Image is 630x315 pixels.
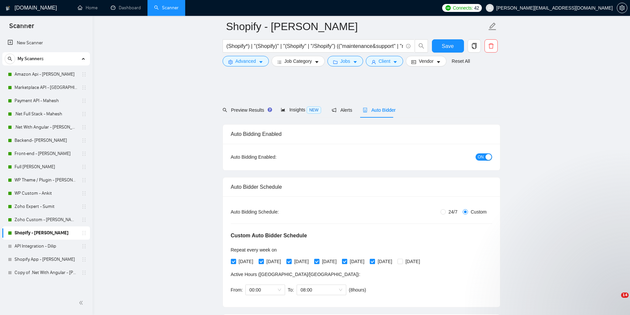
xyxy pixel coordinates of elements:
[488,22,497,31] span: edit
[235,58,256,65] span: Advanced
[393,59,398,64] span: caret-down
[301,285,342,295] span: 08:00
[15,253,77,266] a: Shopify App - [PERSON_NAME]
[315,59,319,64] span: caret-down
[231,208,318,216] div: Auto Bidding Schedule:
[249,285,281,295] span: 00:00
[436,59,441,64] span: caret-down
[277,59,282,64] span: bars
[79,299,85,306] span: double-left
[468,43,481,49] span: copy
[375,258,395,265] span: [DATE]
[231,247,277,253] span: Repeat every week on
[264,258,284,265] span: [DATE]
[15,121,77,134] a: .Net With Angular - [PERSON_NAME]
[474,4,479,12] span: 42
[2,52,90,279] li: My Scanners
[231,272,360,277] span: Active Hours ( [GEOGRAPHIC_DATA]/[GEOGRAPHIC_DATA] ):
[81,151,87,156] span: holder
[5,54,15,64] button: search
[617,3,627,13] button: setting
[15,226,77,240] a: Shopify - [PERSON_NAME]
[15,81,77,94] a: Marketplace API - [GEOGRAPHIC_DATA]
[332,108,336,112] span: notification
[442,42,454,50] span: Save
[15,174,77,187] a: WP Theme / Plugin - [PERSON_NAME]
[81,270,87,275] span: holder
[307,106,321,114] span: NEW
[432,39,464,53] button: Save
[419,58,433,65] span: Vendor
[484,39,498,53] button: delete
[81,257,87,262] span: holder
[403,258,423,265] span: [DATE]
[81,230,87,236] span: holder
[15,147,77,160] a: Front-end - [PERSON_NAME]
[617,5,627,11] a: setting
[366,56,403,66] button: userClientcaret-down
[15,107,77,121] a: .Net Full Stack - Mahesh
[231,153,318,161] div: Auto Bidding Enabled:
[81,217,87,222] span: holder
[347,258,367,265] span: [DATE]
[452,58,470,65] a: Reset All
[78,5,98,11] a: homeHome
[453,4,473,12] span: Connects:
[5,57,15,61] span: search
[415,43,428,49] span: search
[15,266,77,279] a: Copy of .Net With Angular - [PERSON_NAME]
[446,208,460,216] span: 24/7
[468,39,481,53] button: copy
[81,177,87,183] span: holder
[6,3,10,14] img: logo
[227,42,403,50] input: Search Freelance Jobs...
[608,293,623,308] iframe: Intercom live chat
[411,59,416,64] span: idcard
[81,204,87,209] span: holder
[272,56,325,66] button: barsJob Categorycaret-down
[231,232,307,240] h5: Custom Auto Bidder Schedule
[340,58,350,65] span: Jobs
[81,125,87,130] span: holder
[259,59,263,64] span: caret-down
[333,59,338,64] span: folder
[15,134,77,147] a: Backend- [PERSON_NAME]
[292,258,312,265] span: [DATE]
[15,94,77,107] a: Payment API - Mahesh
[15,68,77,81] a: Amazon Api - [PERSON_NAME]
[478,153,484,161] span: ON
[154,5,179,11] a: searchScanner
[81,98,87,103] span: holder
[4,21,39,35] span: Scanner
[15,187,77,200] a: WP Custom - Ankit
[363,108,367,112] span: robot
[332,107,352,113] span: Alerts
[223,108,227,112] span: search
[15,160,77,174] a: Full [PERSON_NAME]
[15,240,77,253] a: API Integration - Dilip
[487,6,492,10] span: user
[223,107,270,113] span: Preview Results
[81,72,87,77] span: holder
[415,39,428,53] button: search
[281,107,321,112] span: Insights
[406,44,410,48] span: info-circle
[371,59,376,64] span: user
[15,200,77,213] a: Zoho Expert - Sumit
[231,177,492,196] div: Auto Bidder Schedule
[81,244,87,249] span: holder
[267,107,273,113] div: Tooltip anchor
[406,56,446,66] button: idcardVendorcaret-down
[18,52,44,65] span: My Scanners
[228,59,233,64] span: setting
[81,138,87,143] span: holder
[223,56,269,66] button: settingAdvancedcaret-down
[284,58,312,65] span: Job Category
[445,5,451,11] img: upwork-logo.png
[81,111,87,117] span: holder
[111,5,141,11] a: dashboardDashboard
[81,191,87,196] span: holder
[379,58,391,65] span: Client
[319,258,339,265] span: [DATE]
[81,85,87,90] span: holder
